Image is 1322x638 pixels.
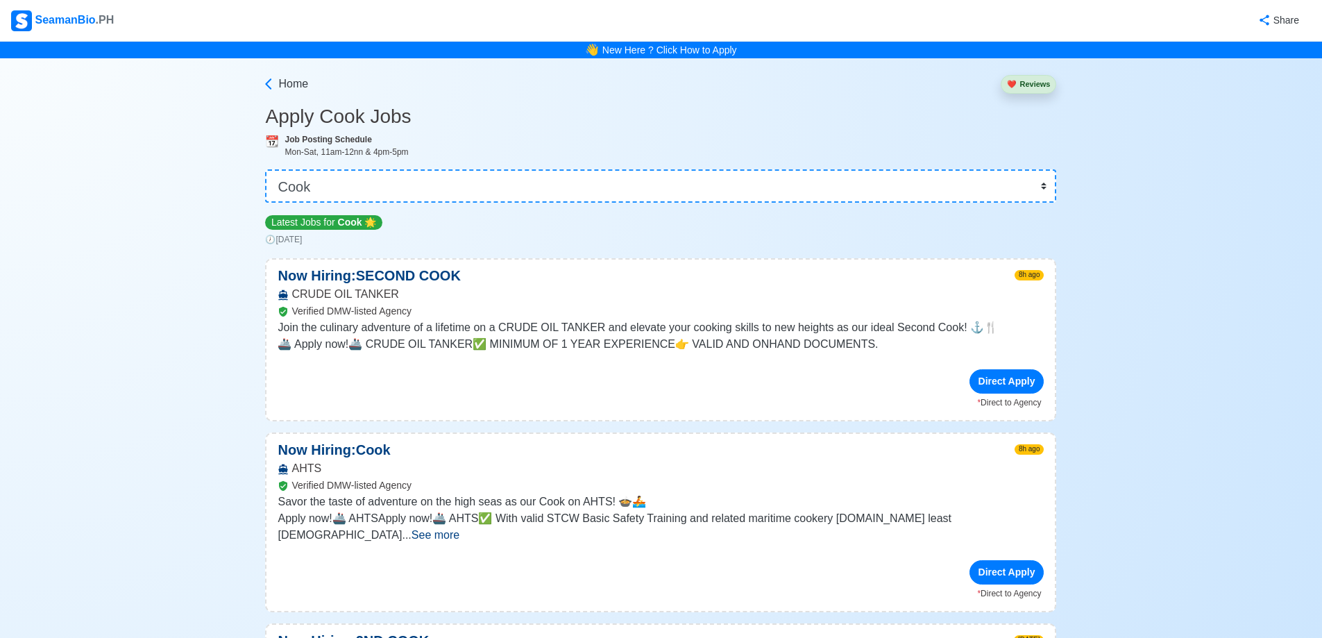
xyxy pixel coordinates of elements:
[96,14,115,26] span: .PH
[291,305,411,317] span: Verified DMW-listed Agency
[1007,80,1017,88] span: heart
[278,76,308,92] span: Home
[1001,75,1056,94] button: heartReviews
[285,146,1056,158] div: Mon-Sat, 11am-12nn & 4pm-5pm
[969,560,1044,585] div: Direct Apply
[291,480,411,491] span: Verified DMW-listed Agency
[402,529,459,541] span: ...
[1244,7,1311,34] button: Share
[285,135,371,144] b: Job Posting Schedule
[602,44,737,56] a: New Here ? Click How to Apply
[278,512,951,541] span: Apply now!🚢 AHTSApply now!🚢 AHTS✅ With valid STCW Basic Safety Training and related maritime cook...
[412,529,459,541] span: See more
[1015,444,1044,455] span: 8h ago
[266,319,1055,369] div: Join the culinary adventure of a lifetime on a CRUDE OIL TANKER and elevate your cooking skills t...
[11,10,32,31] img: Logo
[262,76,308,92] a: Home
[266,286,1055,319] div: CRUDE OIL TANKER
[266,439,401,460] p: Now Hiring: Cook
[1015,270,1044,280] span: 8h ago
[265,105,1056,128] h3: Apply Cook Jobs
[265,215,382,230] p: Latest Jobs for
[969,369,1044,394] div: Direct Apply
[265,135,279,147] span: calendar
[266,265,471,286] p: Now Hiring: SECOND COOK
[266,494,1055,560] div: Savor the taste of adventure on the high seas as our Cook on AHTS! 🍲🚣
[11,10,114,31] div: SeamanBio
[278,587,1041,600] p: Direct to Agency
[278,396,1041,409] p: Direct to Agency
[265,235,302,244] span: 🕖 [DATE]
[582,39,602,60] span: bell
[338,217,362,228] span: Cook
[266,460,1055,494] div: AHTS
[278,338,878,350] span: 🚢 Apply now!🚢 CRUDE OIL TANKER✅ MINIMUM OF 1 YEAR EXPERIENCE👉 VALID AND ONHAND DOCUMENTS.
[364,217,376,228] span: star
